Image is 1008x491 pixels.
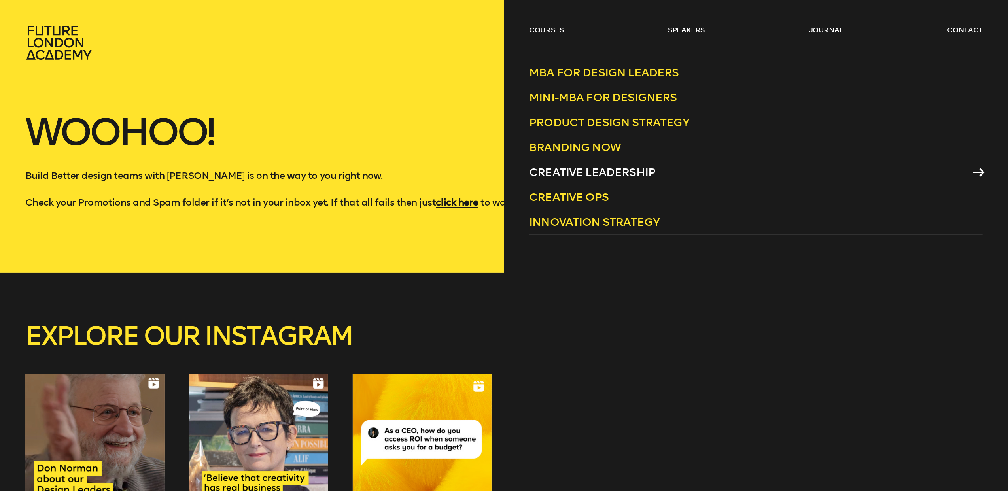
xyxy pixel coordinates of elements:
[529,191,609,204] span: Creative Ops
[529,60,983,85] a: MBA for Design Leaders
[529,135,983,160] a: Branding Now
[668,25,705,35] a: speakers
[529,25,564,35] a: courses
[529,110,983,135] a: Product Design Strategy
[529,185,983,210] a: Creative Ops
[529,66,679,79] span: MBA for Design Leaders
[529,141,621,154] span: Branding Now
[529,116,689,129] span: Product Design Strategy
[529,91,677,104] span: Mini-MBA for Designers
[529,85,983,110] a: Mini-MBA for Designers
[529,215,660,229] span: Innovation Strategy
[529,210,983,235] a: Innovation Strategy
[529,166,655,179] span: Creative Leadership
[947,25,983,35] a: contact
[809,25,843,35] a: journal
[529,160,983,185] a: Creative Leadership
